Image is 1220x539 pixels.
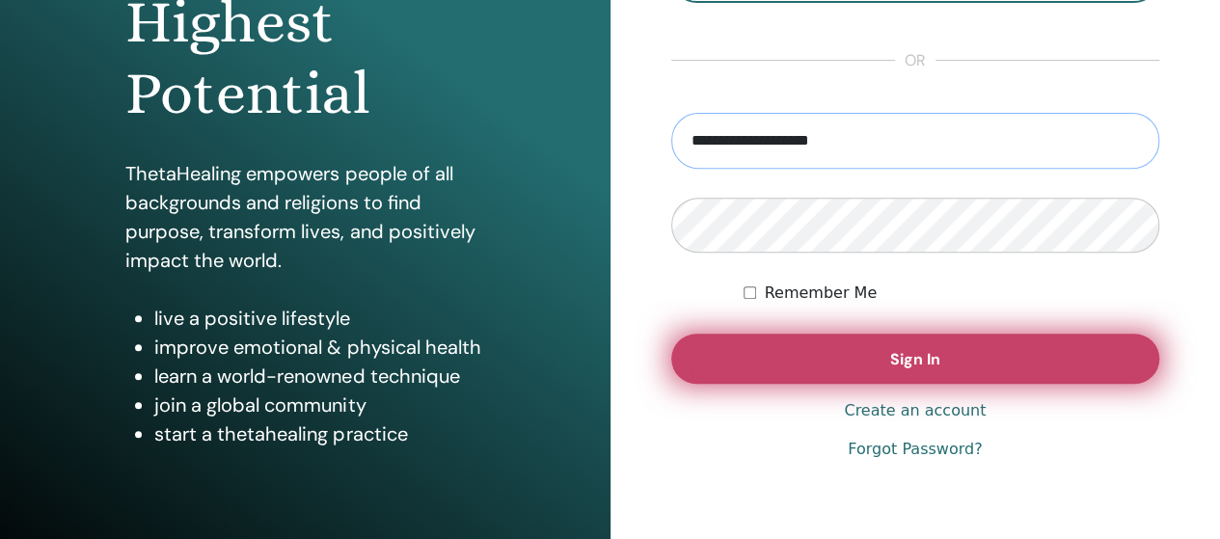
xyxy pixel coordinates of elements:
p: ThetaHealing empowers people of all backgrounds and religions to find purpose, transform lives, a... [125,159,484,275]
a: Create an account [844,399,986,422]
li: join a global community [154,391,484,419]
label: Remember Me [764,282,877,305]
span: or [895,49,935,72]
li: learn a world-renowned technique [154,362,484,391]
li: start a thetahealing practice [154,419,484,448]
div: Keep me authenticated indefinitely or until I manually logout [744,282,1159,305]
li: live a positive lifestyle [154,304,484,333]
a: Forgot Password? [848,438,982,461]
li: improve emotional & physical health [154,333,484,362]
span: Sign In [890,349,940,369]
button: Sign In [671,334,1160,384]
